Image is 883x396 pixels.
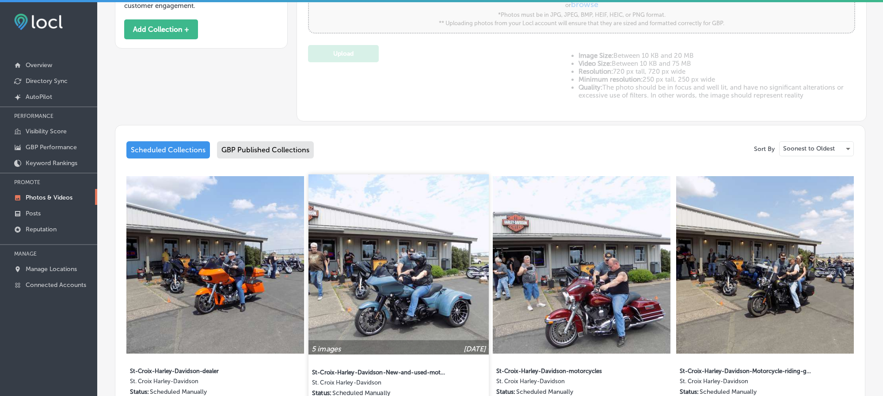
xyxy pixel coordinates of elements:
[217,141,314,158] div: GBP Published Collections
[680,388,699,396] p: Status:
[312,363,446,379] label: St-Croix-Harley-Davidson-New-and-used-motorcycles
[130,388,149,396] p: Status:
[26,226,57,233] p: Reputation
[680,378,812,388] label: St. Croix Harley-Davidson
[26,194,72,201] p: Photos & Videos
[26,93,52,101] p: AutoPilot
[700,388,757,396] p: Scheduled Manually
[26,77,68,85] p: Directory Sync
[496,388,515,396] p: Status:
[312,379,446,389] label: St. Croix Harley-Davidson
[496,378,629,388] label: St. Croix Harley-Davidson
[312,345,341,353] p: 5 images
[26,128,67,135] p: Visibility Score
[14,14,63,30] img: fda3e92497d09a02dc62c9cd864e3231.png
[126,176,304,354] img: Collection thumbnail
[754,145,775,153] p: Sort By
[26,143,77,151] p: GBP Performance
[676,176,854,354] img: Collection thumbnail
[26,61,52,69] p: Overview
[124,19,198,39] button: Add Collection +
[783,144,835,153] p: Soonest to Oldest
[780,142,853,156] div: Soonest to Oldest
[308,174,489,355] img: Collection thumbnail
[26,265,77,273] p: Manage Locations
[496,362,629,378] label: St-Croix-Harley-Davidson-motorcycles
[493,176,670,354] img: Collection thumbnail
[150,388,207,396] p: Scheduled Manually
[464,345,486,353] p: [DATE]
[26,210,41,217] p: Posts
[130,378,263,388] label: St. Croix Harley-Davidson
[516,388,573,396] p: Scheduled Manually
[126,141,210,158] div: Scheduled Collections
[26,281,86,289] p: Connected Accounts
[130,362,263,378] label: St-Croix-Harley-Davidson-dealer
[26,159,77,167] p: Keyword Rankings
[680,362,812,378] label: St-Croix-Harley-Davidson-Motorcycle-riding-gear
